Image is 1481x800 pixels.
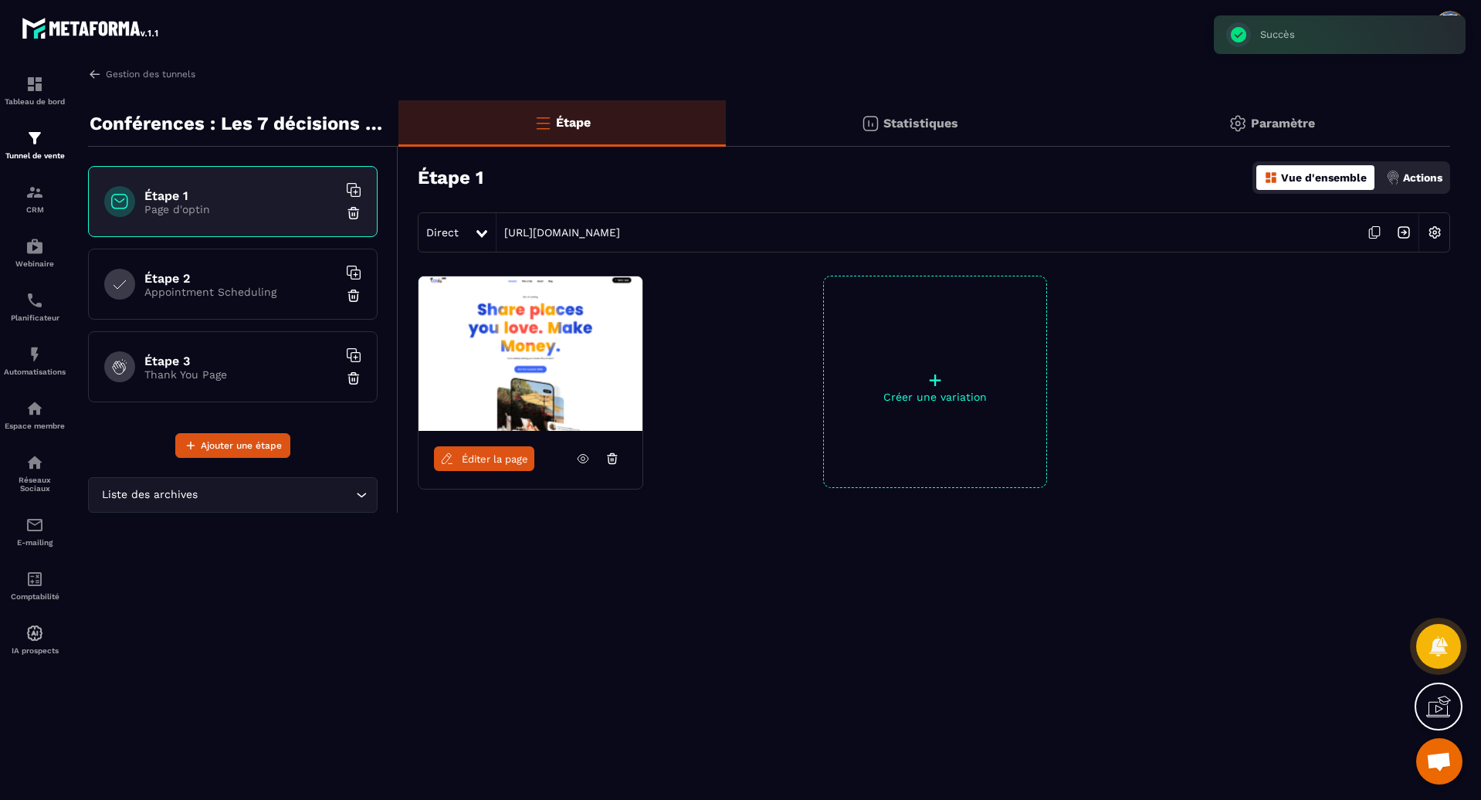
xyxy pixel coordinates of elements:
p: Tunnel de vente [4,151,66,160]
button: Ajouter une étape [175,433,290,458]
a: Éditer la page [434,446,534,471]
img: automations [25,237,44,256]
a: automationsautomationsEspace membre [4,388,66,442]
p: Thank You Page [144,368,337,381]
img: arrow-next.bcc2205e.svg [1389,218,1418,247]
div: Search for option [88,477,378,513]
p: Étape [556,115,591,130]
a: schedulerschedulerPlanificateur [4,280,66,334]
p: + [824,369,1046,391]
img: trash [346,288,361,303]
a: social-networksocial-networkRéseaux Sociaux [4,442,66,504]
a: emailemailE-mailing [4,504,66,558]
p: IA prospects [4,646,66,655]
p: Page d'optin [144,203,337,215]
span: Liste des archives [98,486,201,503]
p: Planificateur [4,314,66,322]
img: formation [25,129,44,147]
img: social-network [25,453,44,472]
img: setting-gr.5f69749f.svg [1229,114,1247,133]
p: Webinaire [4,259,66,268]
img: trash [346,205,361,221]
a: automationsautomationsWebinaire [4,225,66,280]
a: Gestion des tunnels [88,67,195,81]
p: Tableau de bord [4,97,66,106]
img: accountant [25,570,44,588]
img: automations [25,624,44,642]
h3: Étape 1 [418,167,483,188]
p: Vue d'ensemble [1281,171,1367,184]
h6: Étape 3 [144,354,337,368]
p: Appointment Scheduling [144,286,337,298]
a: Ouvrir le chat [1416,738,1462,785]
img: automations [25,345,44,364]
span: Direct [426,226,459,239]
a: formationformationTunnel de vente [4,117,66,171]
span: Ajouter une étape [201,438,282,453]
h6: Étape 1 [144,188,337,203]
p: Actions [1403,171,1442,184]
img: stats.20deebd0.svg [861,114,879,133]
p: Automatisations [4,368,66,376]
p: CRM [4,205,66,214]
a: formationformationCRM [4,171,66,225]
img: email [25,516,44,534]
img: trash [346,371,361,386]
img: logo [22,14,161,42]
p: Réseaux Sociaux [4,476,66,493]
img: dashboard-orange.40269519.svg [1264,171,1278,185]
img: bars-o.4a397970.svg [534,114,552,132]
img: setting-w.858f3a88.svg [1420,218,1449,247]
p: Espace membre [4,422,66,430]
a: [URL][DOMAIN_NAME] [496,226,620,239]
img: formation [25,75,44,93]
img: actions.d6e523a2.png [1386,171,1400,185]
p: Paramètre [1251,116,1315,131]
a: formationformationTableau de bord [4,63,66,117]
img: arrow [88,67,102,81]
a: automationsautomationsAutomatisations [4,334,66,388]
img: formation [25,183,44,202]
p: Comptabilité [4,592,66,601]
p: Créer une variation [824,391,1046,403]
p: E-mailing [4,538,66,547]
h6: Étape 2 [144,271,337,286]
p: Conférences : Les 7 décisions calmes de ceux que rien ne déborde [90,108,387,139]
p: Statistiques [883,116,958,131]
a: accountantaccountantComptabilité [4,558,66,612]
span: Éditer la page [462,453,528,465]
input: Search for option [201,486,352,503]
img: automations [25,399,44,418]
img: scheduler [25,291,44,310]
img: image [419,276,642,431]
